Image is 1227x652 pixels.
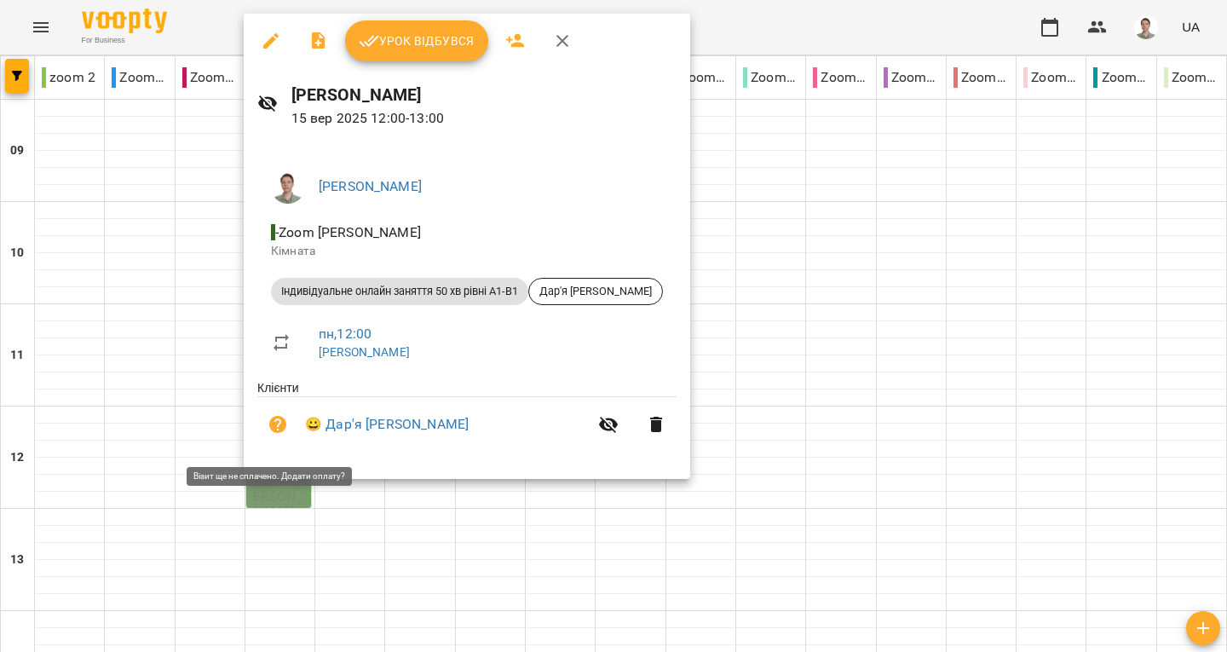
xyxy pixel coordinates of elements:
[319,345,410,359] a: [PERSON_NAME]
[271,243,663,260] p: Кімната
[271,170,305,204] img: 08937551b77b2e829bc2e90478a9daa6.png
[359,31,475,51] span: Урок відбувся
[271,284,528,299] span: Індивідуальне онлайн заняття 50 хв рівні А1-В1
[345,20,488,61] button: Урок відбувся
[291,108,677,129] p: 15 вер 2025 12:00 - 13:00
[271,224,424,240] span: - Zoom [PERSON_NAME]
[528,278,663,305] div: Дар'я [PERSON_NAME]
[319,326,372,342] a: пн , 12:00
[291,82,677,108] h6: [PERSON_NAME]
[529,284,662,299] span: Дар'я [PERSON_NAME]
[305,414,469,435] a: 😀 Дар'я [PERSON_NAME]
[319,178,422,194] a: [PERSON_NAME]
[257,379,677,459] ul: Клієнти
